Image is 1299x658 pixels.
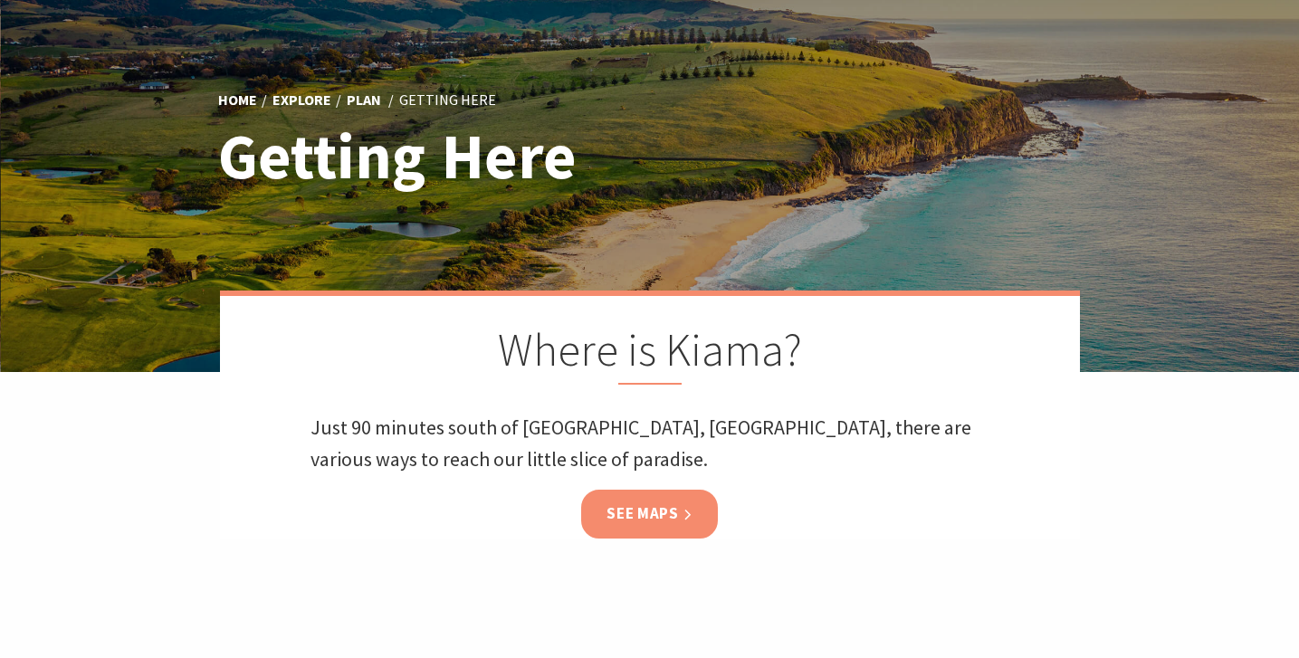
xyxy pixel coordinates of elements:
[218,91,257,110] a: Home
[399,89,496,112] li: Getting Here
[347,91,381,110] a: Plan
[218,121,730,191] h1: Getting Here
[310,323,989,385] h2: Where is Kiama?
[310,412,989,475] p: Just 90 minutes south of [GEOGRAPHIC_DATA], [GEOGRAPHIC_DATA], there are various ways to reach ou...
[272,91,331,110] a: Explore
[581,490,718,538] a: See Maps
